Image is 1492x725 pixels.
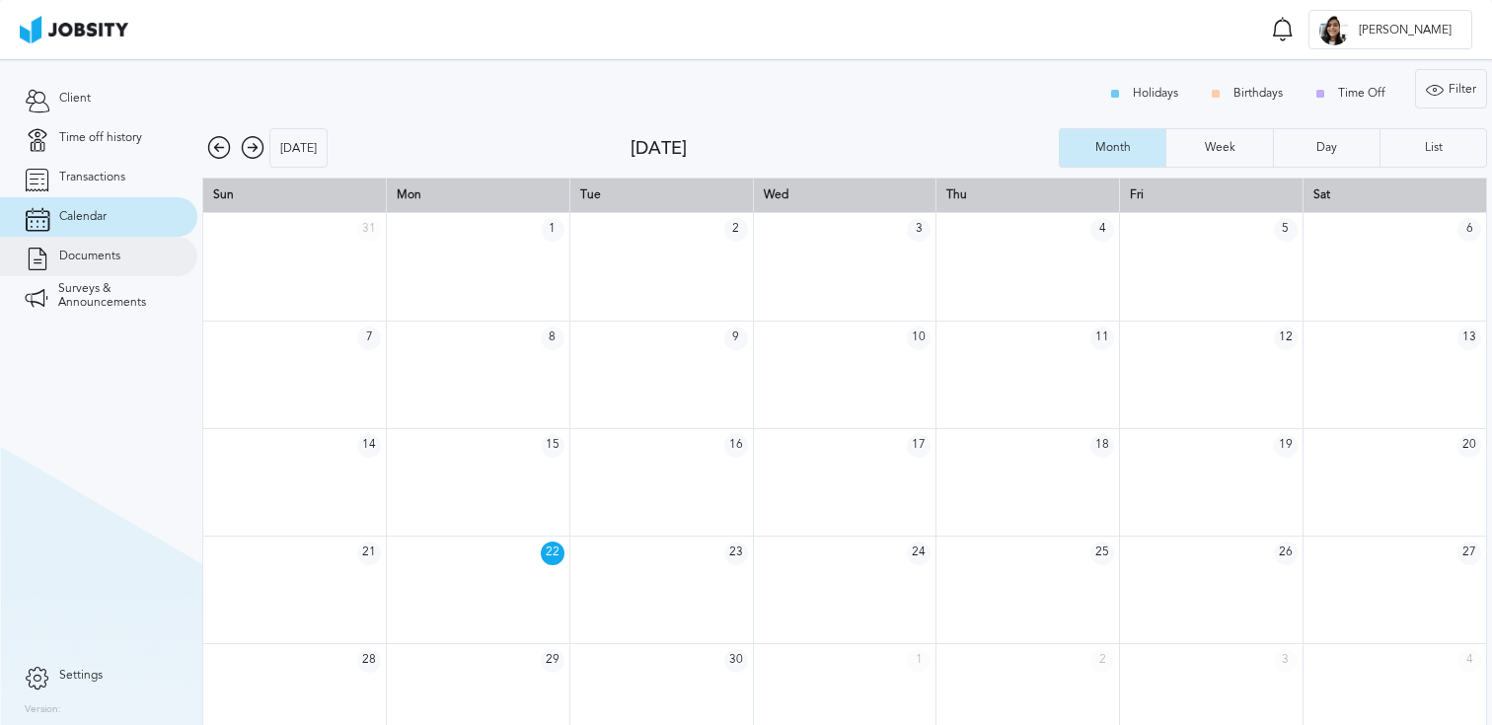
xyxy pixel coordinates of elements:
[1130,187,1144,201] span: Fri
[724,218,748,242] span: 2
[58,282,173,310] span: Surveys & Announcements
[1090,326,1114,350] span: 11
[1306,141,1347,155] div: Day
[724,434,748,458] span: 16
[1165,128,1272,168] button: Week
[1195,141,1245,155] div: Week
[357,326,381,350] span: 7
[59,92,91,106] span: Client
[1059,128,1165,168] button: Month
[59,669,103,683] span: Settings
[1319,16,1349,45] div: Y
[580,187,601,201] span: Tue
[907,326,931,350] span: 10
[20,16,128,43] img: ab4bad089aa723f57921c736e9817d99.png
[1273,128,1380,168] button: Day
[724,649,748,673] span: 30
[1090,542,1114,565] span: 25
[59,131,142,145] span: Time off history
[541,218,564,242] span: 1
[357,649,381,673] span: 28
[724,542,748,565] span: 23
[1349,24,1461,37] span: [PERSON_NAME]
[270,129,327,169] div: [DATE]
[1313,187,1330,201] span: Sat
[25,704,61,716] label: Version:
[541,326,564,350] span: 8
[541,434,564,458] span: 15
[1457,434,1481,458] span: 20
[631,138,1059,159] div: [DATE]
[397,187,421,201] span: Mon
[1415,69,1487,109] button: Filter
[357,434,381,458] span: 14
[357,542,381,565] span: 21
[1274,542,1298,565] span: 26
[1274,326,1298,350] span: 12
[1274,218,1298,242] span: 5
[764,187,788,201] span: Wed
[1090,218,1114,242] span: 4
[213,187,234,201] span: Sun
[1308,10,1472,49] button: Y[PERSON_NAME]
[1457,542,1481,565] span: 27
[59,250,120,263] span: Documents
[1416,70,1486,109] div: Filter
[1090,649,1114,673] span: 2
[1457,326,1481,350] span: 13
[724,326,748,350] span: 9
[907,542,931,565] span: 24
[1085,141,1141,155] div: Month
[946,187,967,201] span: Thu
[59,210,107,224] span: Calendar
[907,434,931,458] span: 17
[541,649,564,673] span: 29
[907,218,931,242] span: 3
[269,128,328,168] button: [DATE]
[541,542,564,565] span: 22
[1274,434,1298,458] span: 19
[357,218,381,242] span: 31
[1415,141,1453,155] div: List
[907,649,931,673] span: 1
[1274,649,1298,673] span: 3
[59,171,125,184] span: Transactions
[1457,649,1481,673] span: 4
[1090,434,1114,458] span: 18
[1380,128,1487,168] button: List
[1457,218,1481,242] span: 6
